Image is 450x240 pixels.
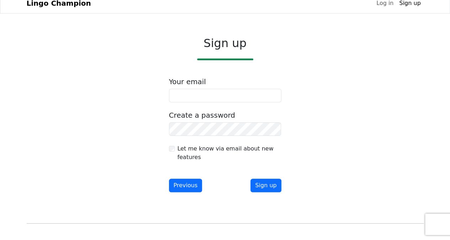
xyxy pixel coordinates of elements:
[169,36,281,50] h2: Sign up
[169,111,235,119] label: Create a password
[169,77,206,86] label: Your email
[169,179,202,192] button: Previous
[178,144,281,162] label: Let me know via email about new features
[250,179,281,192] button: Sign up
